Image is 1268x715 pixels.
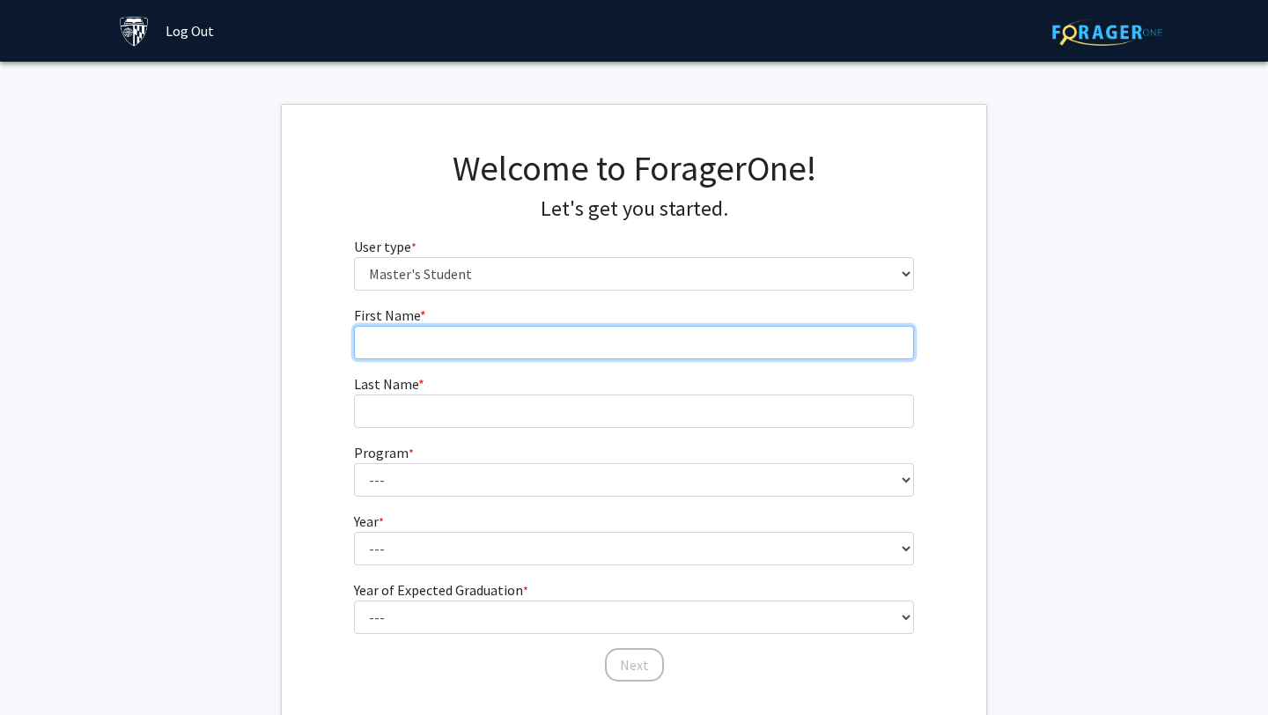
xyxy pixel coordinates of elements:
span: Last Name [354,375,418,393]
label: Year of Expected Graduation [354,579,528,601]
button: Next [605,648,664,682]
label: User type [354,236,417,257]
h4: Let's get you started. [354,196,915,222]
h1: Welcome to ForagerOne! [354,147,915,189]
label: Program [354,442,414,463]
img: ForagerOne Logo [1052,18,1162,46]
span: First Name [354,306,420,324]
iframe: Chat [13,636,75,702]
label: Year [354,511,384,532]
img: Johns Hopkins University Logo [119,16,150,47]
